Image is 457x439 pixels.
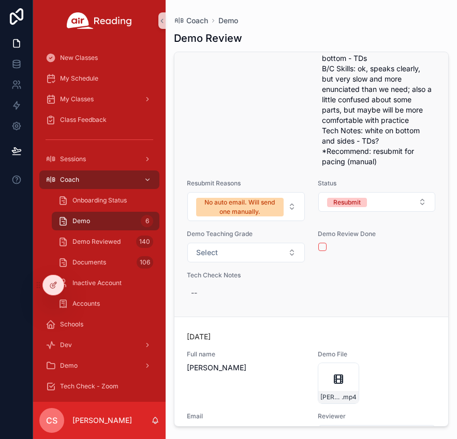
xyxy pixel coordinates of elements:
img: App logo [67,12,132,29]
a: Onboarding Status [52,191,159,210]
button: Select Button [318,192,436,212]
a: Demo Reviewed140 [52,232,159,251]
span: Coach [60,176,79,184]
div: -- [191,288,197,298]
button: Unselect NO_AUTO_EMAIL_WILL_SEND_ONE_MANUALLY [196,197,284,216]
div: Resubmit [333,198,361,207]
a: Inactive Account [52,274,159,292]
span: Demo Teaching Grade [187,230,305,238]
a: My Classes [39,90,159,108]
a: Sessions [39,150,159,168]
span: .mp4 [342,393,357,401]
a: Dev [39,336,159,354]
span: [PERSON_NAME] [187,363,305,373]
span: Demo Reviewed [72,238,121,246]
span: Reviewer [318,412,436,420]
button: Select Button [187,192,305,221]
a: Class Feedback [39,111,159,129]
p: [PERSON_NAME] [72,415,132,426]
span: Tech Check Notes [187,271,305,279]
span: CS [46,414,57,427]
div: 140 [136,236,153,248]
span: [PERSON_NAME]-Video [320,393,342,401]
a: Coach [39,170,159,189]
span: New Classes [60,54,98,62]
span: Onboarding Status [72,196,127,205]
span: Accounts [72,300,100,308]
span: My Schedule [60,74,98,83]
a: Tech Check - Zoom [39,377,159,396]
span: Inactive Account [72,279,122,287]
div: 106 [137,256,153,269]
span: Demo File [318,350,436,358]
span: My Classes [60,95,94,103]
a: Accounts [52,294,159,313]
span: Class Feedback [60,116,107,124]
a: New Classes [39,49,159,67]
span: Full name [187,350,305,358]
span: Sessions [60,155,86,163]
span: Tech Check - Zoom [60,382,119,390]
span: Documents [72,258,106,266]
a: Documents106 [52,253,159,272]
a: Demo [218,15,238,26]
span: Email [187,412,305,420]
a: Schools [39,315,159,334]
a: Demo [39,356,159,375]
span: Demo Review Done [318,230,436,238]
span: Status [318,179,436,187]
div: 6 [141,215,153,227]
span: Schools [60,320,83,328]
span: Resubmit Reasons [187,179,305,187]
a: My Schedule [39,69,159,88]
p: [DATE] [187,332,211,342]
span: Dev [60,341,72,349]
h1: Demo Review [174,31,242,45]
span: Select [196,247,218,258]
div: scrollable content [33,41,166,402]
a: Coach [174,15,208,26]
div: No auto email. Will send one manually. [202,198,277,216]
button: Select Button [187,243,305,262]
a: Demo6 [52,212,159,230]
span: Demo [72,217,90,225]
span: Demo [60,362,78,370]
span: Coach [186,15,208,26]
